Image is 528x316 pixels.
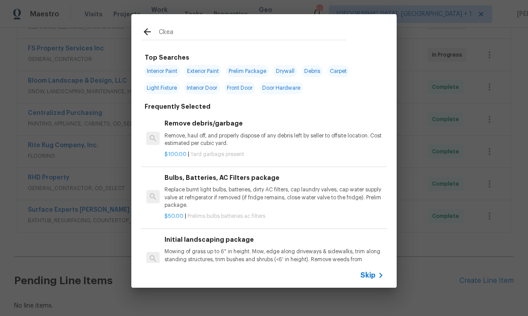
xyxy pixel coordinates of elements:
[165,213,184,219] span: $50.00
[144,65,180,77] span: Interior Paint
[165,132,384,147] p: Remove, haul off, and properly dispose of any debris left by seller to offsite location. Cost est...
[165,235,384,244] h6: Initial landscaping package
[165,213,384,220] p: |
[165,248,384,270] p: Mowing of grass up to 6" in height. Mow, edge along driveways & sidewalks, trim along standing st...
[165,173,384,183] h6: Bulbs, Batteries, AC Filters package
[327,65,349,77] span: Carpet
[145,102,210,111] h6: Frequently Selected
[184,65,222,77] span: Exterior Paint
[159,27,346,40] input: Search issues or repairs
[184,82,220,94] span: Interior Door
[273,65,297,77] span: Drywall
[145,53,189,62] h6: Top Searches
[165,151,384,158] p: |
[165,186,384,209] p: Replace burnt light bulbs, batteries, dirty AC filters, cap laundry valves, cap water supply valv...
[260,82,303,94] span: Door Hardware
[191,152,244,157] span: Yard garbage present
[165,152,187,157] span: $100.00
[226,65,269,77] span: Prelim Package
[224,82,255,94] span: Front Door
[165,118,384,128] h6: Remove debris/garbage
[144,82,180,94] span: Light Fixture
[302,65,323,77] span: Debris
[360,271,375,280] span: Skip
[187,213,265,219] span: Prelims bulbs batteries ac filters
